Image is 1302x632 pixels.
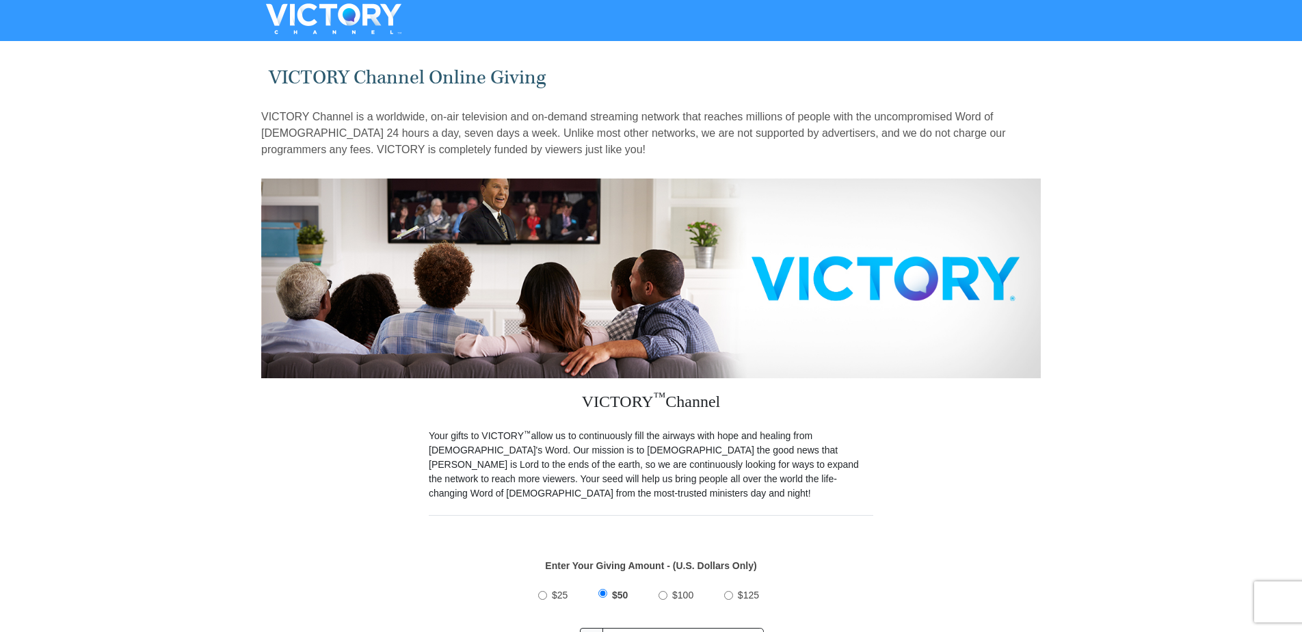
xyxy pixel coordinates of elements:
span: $50 [612,590,628,601]
h3: VICTORY Channel [429,378,873,429]
sup: ™ [524,429,531,437]
p: VICTORY Channel is a worldwide, on-air television and on-demand streaming network that reaches mi... [261,109,1041,158]
h1: VICTORY Channel Online Giving [269,66,1034,89]
span: $125 [738,590,759,601]
span: $100 [672,590,693,601]
sup: ™ [654,390,666,404]
span: $25 [552,590,568,601]
strong: Enter Your Giving Amount - (U.S. Dollars Only) [545,560,756,571]
img: VICTORYTHON - VICTORY Channel [248,3,419,34]
p: Your gifts to VICTORY allow us to continuously fill the airways with hope and healing from [DEMOG... [429,429,873,501]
